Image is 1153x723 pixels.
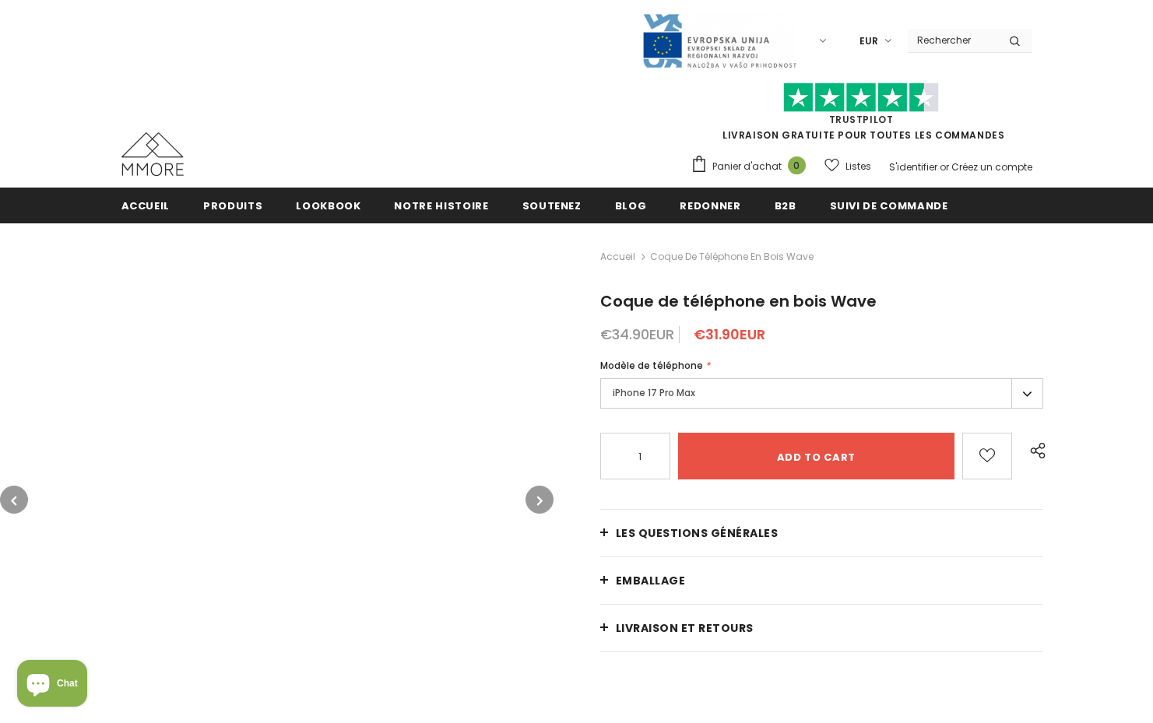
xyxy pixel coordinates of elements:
[600,247,635,266] a: Accueil
[615,188,647,223] a: Blog
[642,33,797,47] a: Javni Razpis
[859,33,878,49] span: EUR
[691,155,814,178] a: Panier d'achat 0
[829,113,894,126] a: TrustPilot
[783,82,939,113] img: Faites confiance aux étoiles pilotes
[600,605,1044,651] a: Livraison et retours
[642,12,797,69] img: Javni Razpis
[940,160,949,174] span: or
[694,325,765,344] span: €31.90EUR
[203,198,262,213] span: Produits
[203,188,262,223] a: Produits
[951,160,1032,174] a: Créez un compte
[691,89,1032,142] span: LIVRAISON GRATUITE POUR TOUTES LES COMMANDES
[616,525,779,541] span: Les questions générales
[908,29,997,51] input: Search Site
[616,620,754,636] span: Livraison et retours
[680,188,740,223] a: Redonner
[600,510,1044,556] a: Les questions générales
[600,557,1044,604] a: EMBALLAGE
[394,188,488,223] a: Notre histoire
[600,290,877,312] span: Coque de téléphone en bois Wave
[830,198,948,213] span: Suivi de commande
[296,198,360,213] span: Lookbook
[680,198,740,213] span: Redonner
[650,247,814,266] span: Coque de téléphone en bois Wave
[678,433,954,479] input: Add to cart
[845,159,871,174] span: Listes
[121,132,184,176] img: Cas MMORE
[522,198,582,213] span: soutenez
[775,198,796,213] span: B2B
[616,573,686,588] span: EMBALLAGE
[121,198,170,213] span: Accueil
[712,159,782,174] span: Panier d'achat
[830,188,948,223] a: Suivi de commande
[296,188,360,223] a: Lookbook
[121,188,170,223] a: Accueil
[889,160,937,174] a: S'identifier
[600,325,674,344] span: €34.90EUR
[600,378,1044,409] label: iPhone 17 Pro Max
[788,156,806,174] span: 0
[600,359,703,372] span: Modèle de téléphone
[775,188,796,223] a: B2B
[824,153,871,180] a: Listes
[394,198,488,213] span: Notre histoire
[615,198,647,213] span: Blog
[12,660,92,711] inbox-online-store-chat: Shopify online store chat
[522,188,582,223] a: soutenez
